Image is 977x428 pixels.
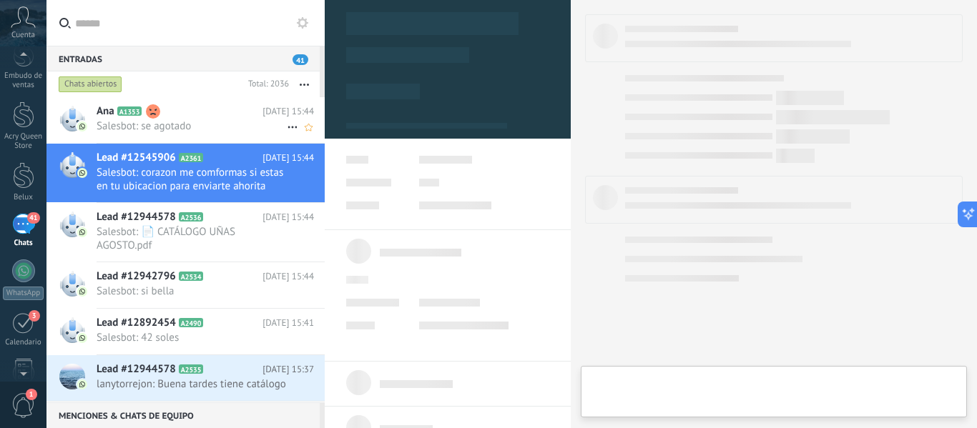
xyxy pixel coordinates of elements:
[77,287,87,297] img: com.amocrm.amocrmwa.svg
[46,355,325,401] a: Lead #12944578 A2535 [DATE] 15:37 lanytorrejon: Buena tardes tiene catálogo
[97,166,287,193] span: Salesbot: corazon me comformas si estas en tu ubicacion para enviarte ahorita mismo}
[179,153,204,162] span: A2361
[179,212,204,222] span: A2536
[46,402,320,428] div: Menciones & Chats de equipo
[97,331,287,344] span: Salesbot: 42 soles
[46,309,325,354] a: Lead #12892454 A2490 [DATE] 15:41 Salesbot: 42 soles
[46,46,320,71] div: Entradas
[179,364,204,374] span: A2535
[11,31,35,40] span: Cuenta
[46,97,325,143] a: Ana A1353 [DATE] 15:44 Salesbot: se agotado
[179,272,204,281] span: A2534
[293,54,308,65] span: 41
[3,287,44,300] div: WhatsApp
[97,151,176,165] span: Lead #12545906
[117,106,142,116] span: A1353
[77,379,87,389] img: com.amocrm.amocrmwa.svg
[97,225,287,252] span: Salesbot: 📄 CATÁLOGO UÑAS AGOSTO.pdf
[262,210,314,224] span: [DATE] 15:44
[97,284,287,298] span: Salesbot: si bella
[262,104,314,119] span: [DATE] 15:44
[179,318,204,327] span: A2490
[46,262,325,308] a: Lead #12942796 A2534 [DATE] 15:44 Salesbot: si bella
[97,377,287,391] span: lanytorrejon: Buena tardes tiene catálogo
[26,389,37,400] span: 1
[97,104,114,119] span: Ana
[3,71,44,90] div: Embudo de ventas
[3,132,44,151] div: Acry Queen Store
[262,269,314,284] span: [DATE] 15:44
[46,144,325,202] a: Lead #12545906 A2361 [DATE] 15:44 Salesbot: corazon me comformas si estas en tu ubicacion para en...
[262,316,314,330] span: [DATE] 15:41
[77,227,87,237] img: com.amocrm.amocrmwa.svg
[27,212,39,224] span: 41
[97,210,176,224] span: Lead #12944578
[97,316,176,330] span: Lead #12892454
[46,203,325,262] a: Lead #12944578 A2536 [DATE] 15:44 Salesbot: 📄 CATÁLOGO UÑAS AGOSTO.pdf
[77,121,87,131] img: com.amocrm.amocrmwa.svg
[262,151,314,165] span: [DATE] 15:44
[97,269,176,284] span: Lead #12942796
[97,362,176,377] span: Lead #12944578
[242,77,289,91] div: Total: 2036
[3,338,44,347] div: Calendario
[59,76,122,93] div: Chats abiertos
[3,193,44,202] div: Belux
[77,333,87,343] img: com.amocrm.amocrmwa.svg
[97,119,287,133] span: Salesbot: se agotado
[262,362,314,377] span: [DATE] 15:37
[77,168,87,178] img: com.amocrm.amocrmwa.svg
[29,310,40,322] span: 3
[3,239,44,248] div: Chats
